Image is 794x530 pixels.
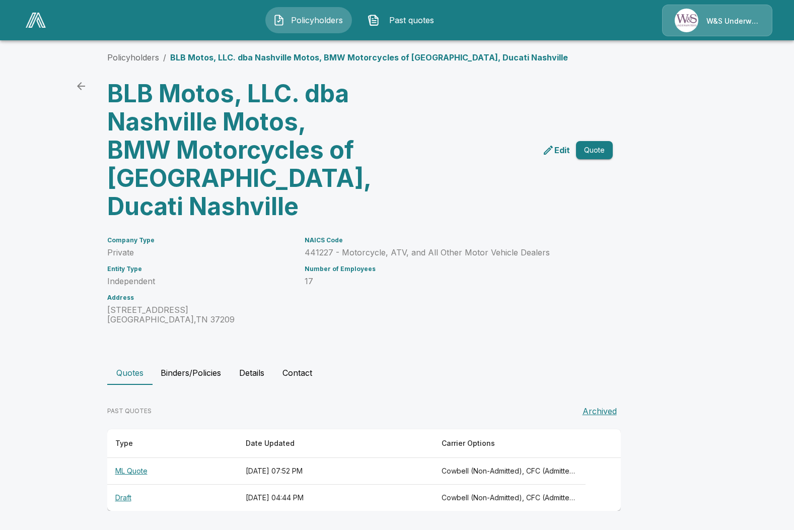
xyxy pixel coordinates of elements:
[107,294,293,301] h6: Address
[554,144,570,156] p: Edit
[170,51,568,63] p: BLB Motos, LLC. dba Nashville Motos, BMW Motorcycles of [GEOGRAPHIC_DATA], Ducati Nashville
[107,248,293,257] p: Private
[384,14,439,26] span: Past quotes
[229,361,274,385] button: Details
[107,429,621,511] table: responsive table
[305,277,589,286] p: 17
[434,458,586,485] th: Cowbell (Non-Admitted), CFC (Admitted), Coalition (Admitted), Tokio Marine TMHCC (Non-Admitted), ...
[540,142,572,158] a: edit
[238,429,434,458] th: Date Updated
[305,237,589,244] h6: NAICS Code
[305,266,589,273] h6: Number of Employees
[289,14,344,26] span: Policyholders
[107,407,152,416] p: PAST QUOTES
[26,13,46,28] img: AA Logo
[107,52,159,62] a: Policyholders
[71,76,91,96] a: back
[360,7,447,33] button: Past quotes IconPast quotes
[238,458,434,485] th: [DATE] 07:52 PM
[274,361,320,385] button: Contact
[107,305,293,324] p: [STREET_ADDRESS] [GEOGRAPHIC_DATA] , TN 37209
[579,401,621,421] button: Archived
[107,266,293,273] h6: Entity Type
[273,14,285,26] img: Policyholders Icon
[305,248,589,257] p: 441227 - Motorcycle, ATV, and All Other Motor Vehicle Dealers
[107,80,356,221] h3: BLB Motos, LLC. dba Nashville Motos, BMW Motorcycles of [GEOGRAPHIC_DATA], Ducati Nashville
[107,429,238,458] th: Type
[107,458,238,485] th: ML Quote
[107,237,293,244] h6: Company Type
[107,361,153,385] button: Quotes
[434,429,586,458] th: Carrier Options
[107,51,568,63] nav: breadcrumb
[434,485,586,511] th: Cowbell (Non-Admitted), CFC (Admitted), Coalition (Admitted), Tokio Marine TMHCC (Non-Admitted), ...
[265,7,352,33] button: Policyholders IconPolicyholders
[576,141,613,160] button: Quote
[163,51,166,63] li: /
[153,361,229,385] button: Binders/Policies
[238,485,434,511] th: [DATE] 04:44 PM
[107,485,238,511] th: Draft
[107,277,293,286] p: Independent
[107,361,687,385] div: policyholder tabs
[368,14,380,26] img: Past quotes Icon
